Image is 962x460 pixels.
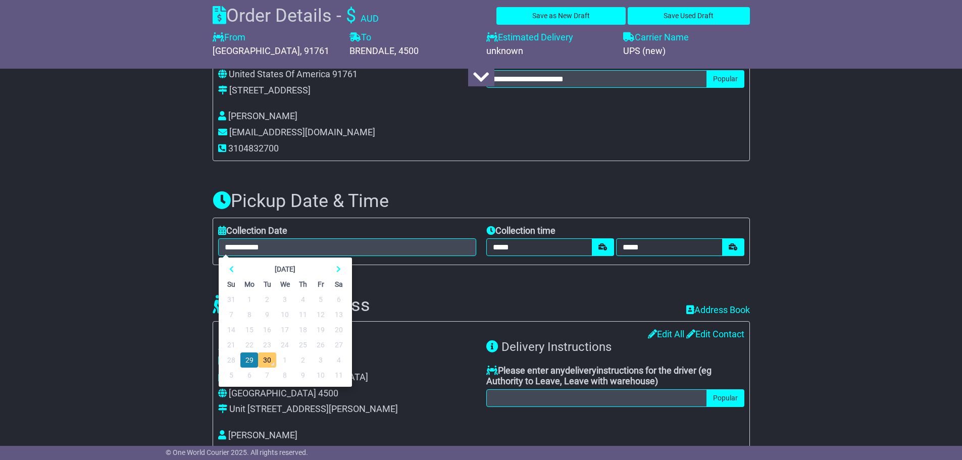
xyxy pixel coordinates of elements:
th: Mo [240,277,258,292]
div: [STREET_ADDRESS] [229,85,311,96]
td: 21 [223,337,240,352]
label: From [213,32,245,43]
h3: Delivery Address [213,295,370,316]
span: [EMAIL_ADDRESS][DOMAIN_NAME] [229,127,375,137]
td: 27 [330,337,347,352]
td: 31 [223,292,240,307]
span: © One World Courier 2025. All rights reserved. [166,448,308,456]
span: [GEOGRAPHIC_DATA] [229,388,316,398]
a: Edit All [648,329,684,339]
span: eg Authority to Leave, Leave with warehouse [486,365,712,387]
td: 13 [330,307,347,322]
td: 4 [330,352,347,368]
td: 6 [330,292,347,307]
span: Delivery Instructions [501,340,612,354]
div: UPS (new) [623,45,750,57]
td: 6 [240,368,258,383]
td: 24 [276,337,294,352]
td: 4 [294,292,312,307]
td: 8 [276,368,294,383]
td: 25 [294,337,312,352]
th: We [276,277,294,292]
td: 3 [276,292,294,307]
button: Save as New Draft [496,7,626,25]
span: [PERSON_NAME] [228,111,297,121]
th: Tu [258,277,276,292]
td: 2 [294,352,312,368]
td: 15 [240,322,258,337]
td: 8 [240,307,258,322]
div: Order Details - [213,5,379,27]
td: 17 [276,322,294,337]
h3: Pickup Date & Time [213,191,750,212]
td: 20 [330,322,347,337]
td: 7 [223,307,240,322]
button: Save Used Draft [628,7,750,25]
span: , 4500 [394,45,419,56]
td: 5 [223,368,240,383]
label: Please enter any instructions for the driver ( ) [486,365,744,387]
span: , 91761 [300,45,329,56]
td: 16 [258,322,276,337]
span: 4500 [318,388,338,398]
td: 12 [312,307,330,322]
th: Select Month [240,262,330,277]
td: 26 [312,337,330,352]
div: Unit [STREET_ADDRESS][PERSON_NAME] [229,403,398,415]
td: 11 [294,307,312,322]
td: 11 [330,368,347,383]
td: 10 [312,368,330,383]
a: Address Book [686,304,750,315]
span: [GEOGRAPHIC_DATA] [213,45,300,56]
div: unknown [486,45,613,57]
td: 10 [276,307,294,322]
label: Carrier Name [623,32,689,43]
td: 1 [240,292,258,307]
span: BRENDALE [349,45,394,56]
td: 22 [240,337,258,352]
td: 19 [312,322,330,337]
label: To [349,32,371,43]
th: Su [223,277,240,292]
a: Edit Contact [686,329,744,339]
span: [PERSON_NAME] [228,430,297,440]
th: Th [294,277,312,292]
td: 23 [258,337,276,352]
button: Popular [706,389,744,407]
span: $ [346,5,356,26]
label: Estimated Delivery [486,32,613,43]
td: 30 [258,352,276,368]
td: 7 [258,368,276,383]
td: 5 [312,292,330,307]
span: 3104832700 [228,143,279,154]
td: 2 [258,292,276,307]
td: 14 [223,322,240,337]
span: AUD [361,13,379,24]
td: 29 [240,352,258,368]
td: 18 [294,322,312,337]
td: 1 [276,352,294,368]
th: Fr [312,277,330,292]
label: Collection time [486,225,555,236]
td: 9 [258,307,276,322]
span: delivery [565,365,596,376]
td: 28 [223,352,240,368]
td: 3 [312,352,330,368]
td: 9 [294,368,312,383]
label: Collection Date [218,225,287,236]
th: Sa [330,277,347,292]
